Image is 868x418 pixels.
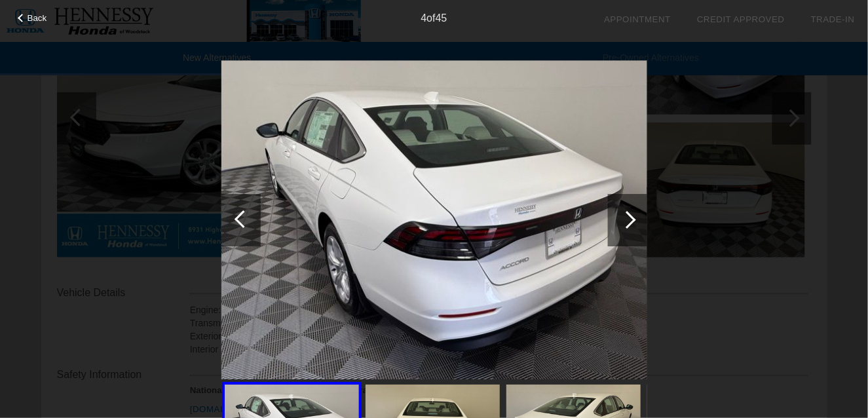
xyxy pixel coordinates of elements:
[697,14,785,24] a: Credit Approved
[604,14,671,24] a: Appointment
[221,60,647,380] img: 18f9825b-52d6-4109-9c99-c4e34b7655e5.jpeg
[811,14,855,24] a: Trade-In
[28,13,47,23] span: Back
[436,12,447,24] span: 45
[421,12,426,24] span: 4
